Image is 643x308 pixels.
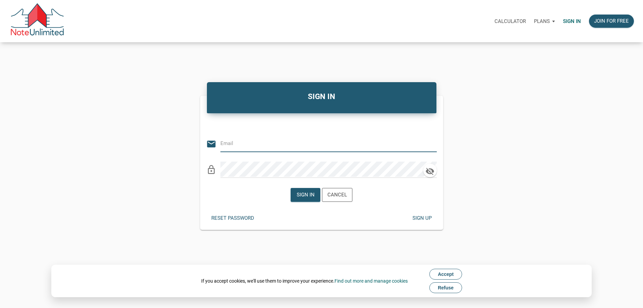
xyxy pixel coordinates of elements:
button: Plans [530,11,559,31]
button: Sign up [407,212,437,225]
input: Email [220,136,427,151]
div: Reset password [211,214,254,222]
i: lock_outline [206,165,216,175]
button: Refuse [429,282,462,293]
div: Sign up [412,214,431,222]
a: Sign in [559,10,585,32]
div: Sign in [297,191,315,199]
button: Reset password [206,212,259,225]
a: Plans [530,10,559,32]
p: Sign in [563,18,581,24]
div: Join for free [594,17,629,25]
button: Accept [429,269,462,280]
div: If you accept cookies, we'll use them to improve your experience. [201,278,408,284]
a: Join for free [585,10,638,32]
span: Accept [438,271,454,277]
p: Plans [534,18,550,24]
a: Calculator [490,10,530,32]
button: Sign in [291,188,320,202]
button: Cancel [322,188,352,202]
div: Cancel [327,191,347,199]
a: Find out more and manage cookies [334,278,408,284]
p: Calculator [494,18,526,24]
img: NoteUnlimited [10,3,64,39]
h4: SIGN IN [212,91,431,102]
button: Join for free [589,15,634,28]
span: Refuse [438,285,454,290]
i: email [206,139,216,149]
